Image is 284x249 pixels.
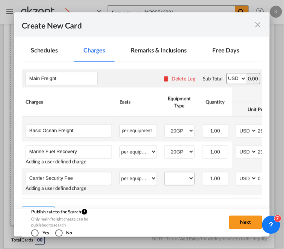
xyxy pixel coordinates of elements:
md-tab-item: Free Days [203,41,248,62]
select: per equipment [120,146,157,158]
div: Equipment Type [165,95,195,109]
input: 2882 [257,125,281,136]
md-tab-item: Schedules [22,41,67,62]
input: Charge Name [29,172,112,184]
md-tab-item: Charges [74,41,114,62]
div: Publish rate to the Search [31,208,102,216]
md-pagination-wrapper: Use the left and right arrow keys to navigate between tabs [22,41,256,62]
div: Basis [119,99,157,105]
md-input-container: Marine Fuel Recovery [26,146,112,157]
md-radio-button: Yes [31,230,49,236]
div: Charges [26,99,112,105]
md-radio-button: No [55,230,73,236]
input: Charge Name [29,146,112,157]
div: Delete Leg [172,76,195,82]
button: Delete Leg [162,76,195,82]
select: per equipment [120,172,157,184]
div: Quantity [202,99,228,105]
div: Only main freight charge can be published to search [31,216,102,230]
input: 231 [257,146,281,157]
md-icon: Rates would be available for other users tosearch until Expiry [81,208,88,215]
div: 0.00 [246,73,260,84]
span: 1.00 [210,128,220,134]
input: Charge Name [29,125,112,136]
md-dialog: Create New Card ... [14,12,270,237]
span: 1.00 [210,175,220,181]
div: per equipment [119,124,157,138]
input: Leg Name [29,73,97,84]
span: 1.00 [210,149,220,155]
md-tab-item: Remarks & Inclusions [122,41,196,62]
div: Adding a user defined charge [26,159,112,165]
div: Sub Total [203,75,222,82]
button: Add Leg [22,207,55,220]
md-icon: icon-delete [162,75,170,82]
input: 0 [257,172,281,184]
md-icon: icon-close fg-AAA8AD m-0 pointer [253,20,262,29]
md-input-container: Basic Ocean Freight [26,125,112,136]
md-input-container: Carrier Security Fee [26,172,112,184]
button: Next [229,216,262,229]
div: Adding a user defined charge [26,186,112,191]
div: Create New Card [22,20,253,29]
